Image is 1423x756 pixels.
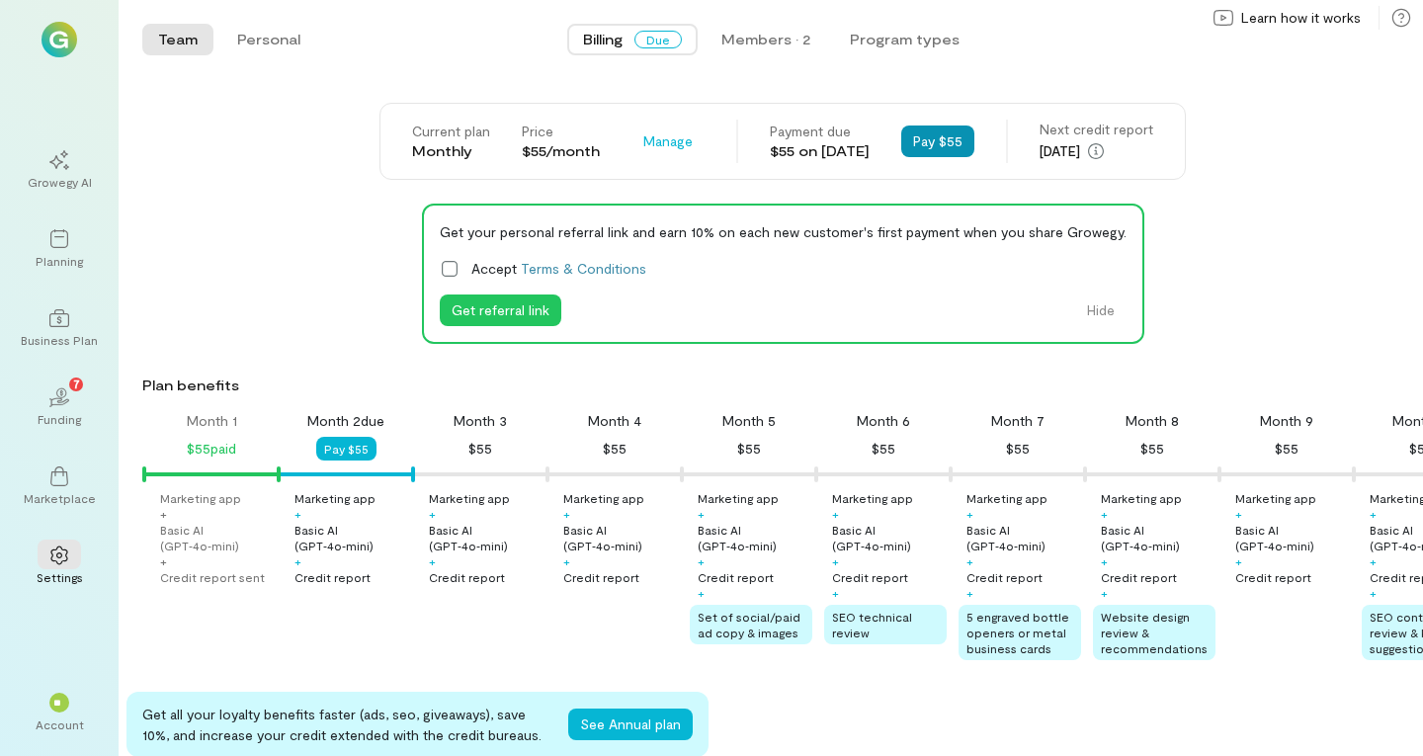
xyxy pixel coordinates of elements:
[832,522,947,553] div: Basic AI (GPT‑4o‑mini)
[221,24,316,55] button: Personal
[1235,569,1311,585] div: Credit report
[563,553,570,569] div: +
[24,530,95,601] a: Settings
[568,709,693,740] button: See Annual plan
[160,522,275,553] div: Basic AI (GPT‑4o‑mini)
[966,506,973,522] div: +
[698,610,800,639] span: Set of social/paid ad copy & images
[706,24,826,55] button: Members · 2
[966,490,1047,506] div: Marketing app
[1101,522,1215,553] div: Basic AI (GPT‑4o‑mini)
[1235,490,1316,506] div: Marketing app
[471,258,646,279] span: Accept
[440,294,561,326] button: Get referral link
[24,490,96,506] div: Marketplace
[294,522,409,553] div: Basic AI (GPT‑4o‑mini)
[307,411,384,431] div: Month 2 due
[1370,553,1377,569] div: +
[1370,506,1377,522] div: +
[38,411,81,427] div: Funding
[567,24,698,55] button: BillingDue
[294,553,301,569] div: +
[634,31,682,48] span: Due
[142,704,552,745] div: Get all your loyalty benefits faster (ads, seo, giveaways), save 10%, and increase your credit ex...
[722,411,776,431] div: Month 5
[160,506,167,522] div: +
[521,260,646,277] a: Terms & Conditions
[429,522,544,553] div: Basic AI (GPT‑4o‑mini)
[966,522,1081,553] div: Basic AI (GPT‑4o‑mini)
[832,585,839,601] div: +
[643,131,693,151] span: Manage
[1101,610,1208,655] span: Website design review & recommendations
[588,411,641,431] div: Month 4
[857,411,910,431] div: Month 6
[770,141,870,161] div: $55 on [DATE]
[698,553,705,569] div: +
[1126,411,1179,431] div: Month 8
[294,506,301,522] div: +
[412,122,490,141] div: Current plan
[1101,569,1177,585] div: Credit report
[429,569,505,585] div: Credit report
[834,24,975,55] button: Program types
[294,569,371,585] div: Credit report
[1260,411,1313,431] div: Month 9
[631,126,705,157] button: Manage
[316,437,377,461] button: Pay $55
[563,522,678,553] div: Basic AI (GPT‑4o‑mini)
[832,490,913,506] div: Marketing app
[187,437,236,461] div: $55 paid
[522,141,600,161] div: $55/month
[737,437,761,461] div: $55
[429,553,436,569] div: +
[28,174,92,190] div: Growegy AI
[1140,437,1164,461] div: $55
[966,553,973,569] div: +
[160,490,241,506] div: Marketing app
[698,522,812,553] div: Basic AI (GPT‑4o‑mini)
[832,610,912,639] span: SEO technical review
[73,375,80,392] span: 7
[1101,490,1182,506] div: Marketing app
[429,490,510,506] div: Marketing app
[603,437,627,461] div: $55
[966,585,973,601] div: +
[24,213,95,285] a: Planning
[24,451,95,522] a: Marketplace
[142,24,213,55] button: Team
[522,122,600,141] div: Price
[412,141,490,161] div: Monthly
[1075,294,1127,326] button: Hide
[966,610,1069,655] span: 5 engraved bottle openers or metal business cards
[1275,437,1298,461] div: $55
[1101,553,1108,569] div: +
[21,332,98,348] div: Business Plan
[698,585,705,601] div: +
[832,506,839,522] div: +
[1370,585,1377,601] div: +
[563,569,639,585] div: Credit report
[24,134,95,206] a: Growegy AI
[966,569,1043,585] div: Credit report
[294,490,376,506] div: Marketing app
[1101,506,1108,522] div: +
[832,569,908,585] div: Credit report
[24,372,95,443] a: Funding
[187,411,237,431] div: Month 1
[24,293,95,364] a: Business Plan
[454,411,507,431] div: Month 3
[36,253,83,269] div: Planning
[770,122,870,141] div: Payment due
[1040,120,1153,139] div: Next credit report
[1235,506,1242,522] div: +
[142,376,1415,395] div: Plan benefits
[721,30,810,49] div: Members · 2
[429,506,436,522] div: +
[698,569,774,585] div: Credit report
[1235,553,1242,569] div: +
[832,553,839,569] div: +
[698,506,705,522] div: +
[563,506,570,522] div: +
[1101,585,1108,601] div: +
